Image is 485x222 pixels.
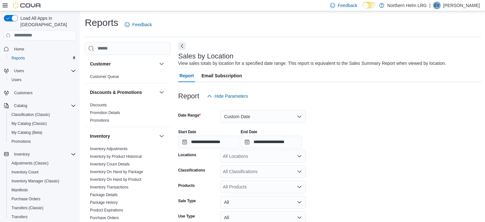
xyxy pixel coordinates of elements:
[14,152,30,157] span: Inventory
[90,133,157,139] button: Inventory
[11,130,42,135] span: My Catalog (Beta)
[11,161,48,166] span: Adjustments (Classic)
[11,102,76,110] span: Catalog
[90,89,157,96] button: Discounts & Promotions
[180,69,194,82] span: Report
[90,162,130,167] span: Inventory Count Details
[178,198,196,203] label: Sale Type
[90,162,130,166] a: Inventory Count Details
[429,2,430,9] p: |
[11,67,76,75] span: Users
[90,103,107,107] a: Discounts
[14,47,24,52] span: Home
[90,154,142,159] span: Inventory by Product Historical
[215,93,248,99] span: Hide Parameters
[6,212,78,221] button: Transfers
[11,150,76,158] span: Inventory
[90,89,142,96] h3: Discounts & Promotions
[9,129,76,136] span: My Catalog (Beta)
[85,101,171,127] div: Discounts & Promotions
[11,45,76,53] span: Home
[90,177,141,182] a: Inventory On Hand by Product
[9,204,46,212] a: Transfers (Classic)
[178,92,199,100] h3: Report
[11,205,43,211] span: Transfers (Classic)
[9,76,24,84] a: Users
[90,216,119,220] a: Purchase Orders
[14,68,24,73] span: Users
[11,67,26,75] button: Users
[9,204,76,212] span: Transfers (Classic)
[14,90,33,96] span: Customers
[90,74,119,79] a: Customer Queue
[297,169,302,174] button: Open list of options
[6,177,78,186] button: Inventory Manager (Classic)
[9,120,76,127] span: My Catalog (Classic)
[204,90,251,103] button: Hide Parameters
[297,184,302,189] button: Open list of options
[178,42,186,50] button: Next
[9,111,76,119] span: Classification (Classic)
[363,2,376,9] input: Dark Mode
[90,133,110,139] h3: Inventory
[6,159,78,168] button: Adjustments (Classic)
[443,2,480,9] p: [PERSON_NAME]
[9,129,45,136] a: My Catalog (Beta)
[338,2,357,9] span: Feedback
[387,2,427,9] p: Northern Helm LRG
[178,52,234,60] h3: Sales by Location
[6,168,78,177] button: Inventory Count
[90,185,129,189] a: Inventory Transactions
[9,120,49,127] a: My Catalog (Classic)
[11,179,59,184] span: Inventory Manager (Classic)
[85,16,118,29] h1: Reports
[6,203,78,212] button: Transfers (Classic)
[1,88,78,97] button: Customers
[90,200,118,205] span: Package History
[6,195,78,203] button: Purchase Orders
[90,147,128,151] a: Inventory Adjustments
[9,195,43,203] a: Purchase Orders
[9,159,51,167] a: Adjustments (Classic)
[11,170,39,175] span: Inventory Count
[434,2,439,9] span: EV
[9,138,76,145] span: Promotions
[1,150,78,159] button: Inventory
[90,118,109,123] span: Promotions
[9,177,62,185] a: Inventory Manager (Classic)
[85,73,171,83] div: Customer
[9,213,76,221] span: Transfers
[178,60,446,67] div: View sales totals by location for a specified date range. This report is equivalent to the Sales ...
[9,111,53,119] a: Classification (Classic)
[11,89,76,97] span: Customers
[6,54,78,63] button: Reports
[1,101,78,110] button: Catalog
[90,208,123,212] a: Product Expirations
[9,168,41,176] a: Inventory Count
[1,66,78,75] button: Users
[90,170,143,174] a: Inventory On Hand by Package
[220,110,306,123] button: Custom Date
[11,196,40,202] span: Purchase Orders
[9,168,76,176] span: Inventory Count
[9,195,76,203] span: Purchase Orders
[158,88,165,96] button: Discounts & Promotions
[18,15,76,28] span: Load All Apps in [GEOGRAPHIC_DATA]
[241,136,302,149] input: Press the down key to open a popover containing a calendar.
[11,45,27,53] a: Home
[6,137,78,146] button: Promotions
[158,132,165,140] button: Inventory
[11,56,25,61] span: Reports
[9,138,33,145] a: Promotions
[11,77,21,82] span: Users
[178,168,205,173] label: Classifications
[241,129,257,134] label: End Date
[9,186,30,194] a: Manifests
[90,185,129,190] span: Inventory Transactions
[11,214,27,219] span: Transfers
[90,103,107,108] span: Discounts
